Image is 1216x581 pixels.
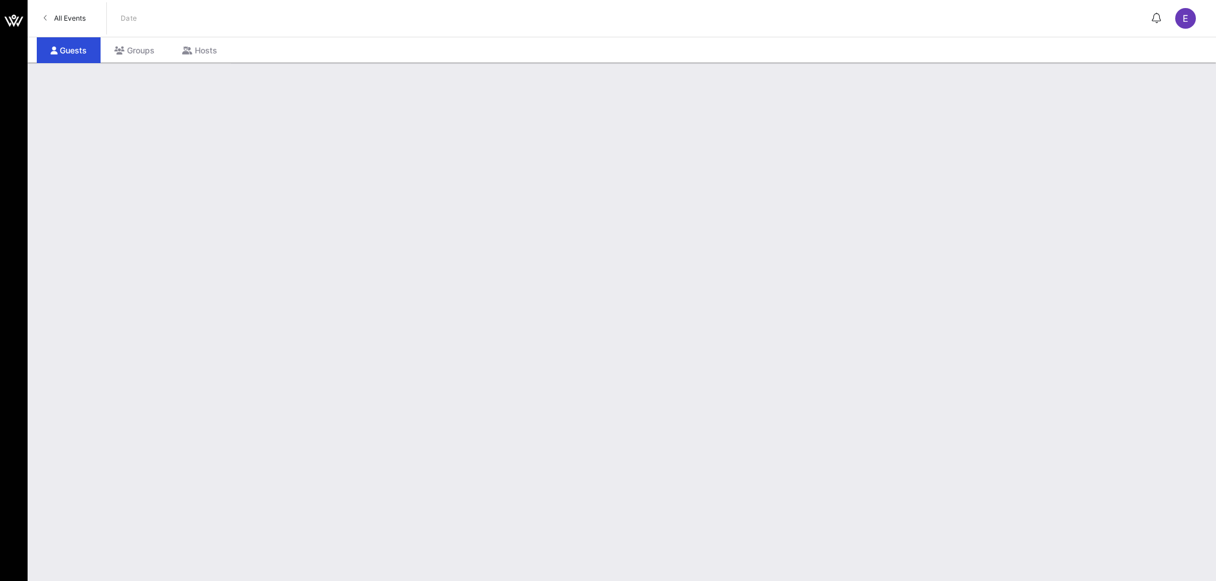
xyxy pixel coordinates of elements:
span: All Events [54,14,86,22]
div: Guests [37,37,101,63]
span: E [1183,13,1188,24]
a: All Events [37,9,93,28]
div: E [1175,8,1196,29]
p: Date [121,13,137,24]
div: Hosts [168,37,231,63]
div: Groups [101,37,168,63]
